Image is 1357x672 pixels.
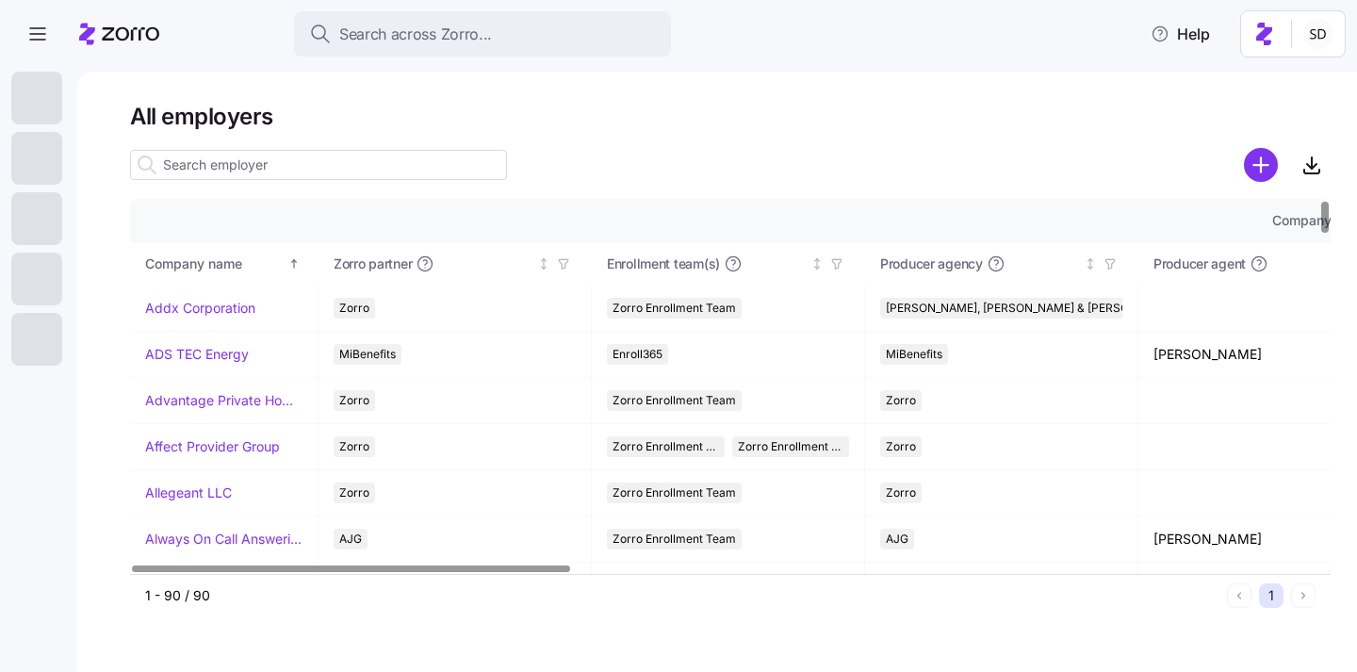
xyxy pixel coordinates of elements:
div: Not sorted [1084,257,1097,270]
span: Enroll365 [613,344,662,365]
span: Producer agent [1153,254,1246,273]
a: Addx Corporation [145,299,255,318]
div: Not sorted [810,257,824,270]
span: MiBenefits [339,344,396,365]
span: Zorro [339,390,369,411]
div: Not sorted [537,257,550,270]
span: Zorro [886,483,916,503]
th: Enrollment team(s)Not sorted [592,242,865,286]
th: Producer agencyNot sorted [865,242,1138,286]
a: Always On Call Answering Service [145,530,302,549]
span: MiBenefits [886,344,942,365]
button: Search across Zorro... [294,11,671,57]
div: 1 - 90 / 90 [145,586,1219,605]
span: Zorro Enrollment Team [613,529,736,549]
a: ADS TEC Energy [145,345,249,364]
th: Company nameSorted ascending [130,242,319,286]
div: Company name [145,254,285,274]
a: Allegeant LLC [145,484,232,502]
h1: All employers [130,102,1331,131]
a: Affect Provider Group [145,437,280,456]
button: Help [1136,15,1225,53]
span: Zorro [886,390,916,411]
th: Zorro partnerNot sorted [319,242,592,286]
span: Zorro [339,436,369,457]
span: Zorro [886,436,916,457]
span: Zorro [339,483,369,503]
div: Sorted ascending [287,257,301,270]
span: Zorro [339,298,369,319]
svg: add icon [1244,148,1278,182]
a: Advantage Private Home Care [145,391,302,410]
span: Search across Zorro... [339,23,492,46]
span: AJG [339,529,362,549]
span: Zorro Enrollment Experts [738,436,844,457]
img: 038087f1531ae87852c32fa7be65e69b [1303,19,1333,49]
button: Next page [1291,583,1316,608]
span: Zorro partner [334,254,412,273]
button: Previous page [1227,583,1251,608]
span: Enrollment team(s) [607,254,720,273]
span: [PERSON_NAME], [PERSON_NAME] & [PERSON_NAME] [886,298,1179,319]
button: 1 [1259,583,1283,608]
span: Zorro Enrollment Team [613,390,736,411]
input: Search employer [130,150,507,180]
span: Zorro Enrollment Team [613,298,736,319]
span: Producer agency [880,254,983,273]
span: Zorro Enrollment Team [613,436,719,457]
span: Zorro Enrollment Team [613,483,736,503]
span: AJG [886,529,908,549]
span: Help [1151,23,1210,45]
